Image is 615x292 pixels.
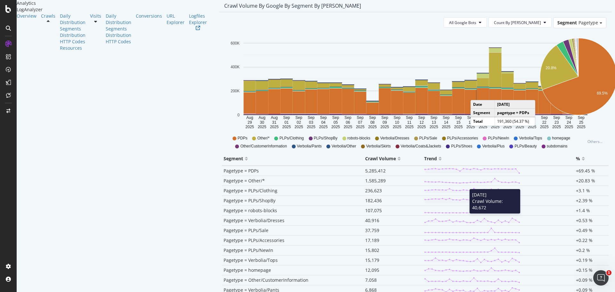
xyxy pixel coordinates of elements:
[332,116,339,120] text: Sep
[272,120,277,125] text: 31
[237,113,240,117] text: 0
[576,188,590,194] span: +3.1 %
[430,116,438,120] text: Sep
[106,38,131,45] a: HTTP Codes
[365,227,379,233] span: 37,759
[578,20,598,26] span: Pagetype
[365,247,379,253] span: 15,802
[365,207,382,213] span: 107,075
[257,136,269,141] span: Other/*
[346,120,350,125] text: 06
[17,6,211,13] div: LogAnalyzer
[258,116,265,120] text: Aug
[482,144,504,149] span: Verbolia/Plus
[552,136,570,141] span: homepage
[224,197,275,204] span: Pagetype = PLPs/ShopBy
[297,120,301,125] text: 02
[17,13,37,19] a: Overview
[432,120,436,125] text: 13
[224,188,277,194] span: Pagetype = PLPs/Clothing
[495,100,535,109] td: [DATE]
[447,136,478,141] span: PLPs/Accessories
[444,17,487,28] button: All Google Bots
[224,178,265,184] span: Pagetype = Other/*
[283,116,290,120] text: Sep
[344,125,352,129] text: 2025
[405,125,414,129] text: 2025
[576,207,590,213] span: +1.4 %
[231,41,240,46] text: 600K
[545,66,556,70] text: 20.8%
[282,125,291,129] text: 2025
[365,257,379,263] span: 15,179
[419,136,437,141] span: PLPs/Sale
[395,120,399,125] text: 10
[365,178,386,184] span: 1,585,289
[576,227,593,233] span: +0.49 %
[365,188,382,194] span: 236,623
[224,217,284,223] span: Pagetype = Verbolia/Dresses
[295,125,303,129] text: 2025
[488,17,552,28] button: Count By [PERSON_NAME]
[576,267,593,273] span: +0.15 %
[320,116,327,120] text: Sep
[366,144,391,149] span: Verbolia/Skirts
[370,120,375,125] text: 08
[479,125,487,129] text: 2025
[260,120,264,125] text: 30
[597,91,608,96] text: 69.5%
[368,125,377,129] text: 2025
[488,136,509,141] span: PLPs/NewIn
[557,20,577,26] span: Segment
[60,45,86,51] div: Resources
[60,38,86,45] a: HTTP Codes
[593,270,609,286] iframe: Intercom live chat
[394,116,401,120] text: Sep
[90,13,101,19] a: Visits
[471,117,495,125] td: Total
[41,13,55,19] a: Crawls
[246,116,253,120] text: Aug
[365,168,386,174] span: 5,285,412
[576,197,593,204] span: +2.39 %
[136,13,162,19] a: Conversions
[494,20,541,25] span: Count By Day
[224,237,284,243] span: Pagetype = PLPs/Accessories
[469,120,473,125] text: 16
[271,116,278,120] text: Aug
[358,120,363,125] text: 07
[456,120,461,125] text: 15
[519,136,542,141] span: Verbolia/Tops
[419,120,424,125] text: 12
[365,154,396,164] div: Crawl Volume
[514,144,537,149] span: PLPs/Beauty
[418,116,425,120] text: Sep
[576,247,590,253] span: +0.2 %
[189,13,207,30] a: Logfiles Explorer
[443,116,450,120] text: Sep
[258,125,266,129] text: 2025
[495,117,535,125] td: 191,360 (54.37 %)
[491,125,500,129] text: 2025
[454,125,463,129] text: 2025
[319,125,328,129] text: 2025
[307,125,316,129] text: 2025
[106,26,131,38] a: Segments Distribution
[444,120,448,125] text: 14
[383,120,387,125] text: 09
[442,125,450,129] text: 2025
[365,267,379,273] span: 12,095
[224,33,606,129] svg: A chart.
[471,109,495,117] td: Segment
[393,125,401,129] text: 2025
[245,125,254,129] text: 2025
[345,116,352,120] text: Sep
[365,277,377,283] span: 7,058
[248,120,252,125] text: 29
[314,136,338,141] span: PLPs/ShopBy
[284,120,289,125] text: 01
[279,136,304,141] span: PLPs/Clothing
